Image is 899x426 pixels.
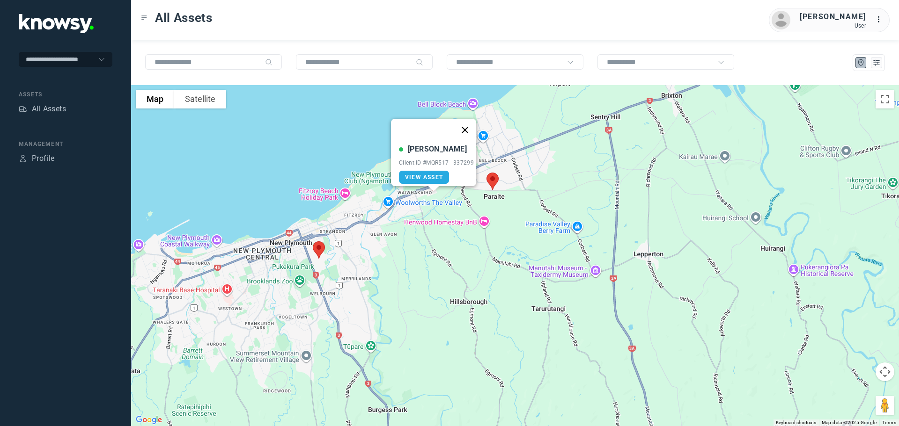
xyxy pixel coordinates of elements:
[876,14,887,27] div: :
[454,119,476,141] button: Close
[857,58,865,67] div: Map
[416,58,423,66] div: Search
[872,58,881,67] div: List
[772,11,790,29] img: avatar.png
[19,14,94,33] img: Application Logo
[141,14,147,21] div: Toggle Menu
[155,9,213,26] span: All Assets
[19,153,55,164] a: ProfileProfile
[19,140,112,148] div: Management
[822,420,877,425] span: Map data ©2025 Google
[19,103,66,115] a: AssetsAll Assets
[399,171,449,184] a: View Asset
[19,105,27,113] div: Assets
[32,103,66,115] div: All Assets
[405,174,443,181] span: View Asset
[32,153,55,164] div: Profile
[19,90,112,99] div: Assets
[882,420,896,425] a: Terms (opens in new tab)
[876,362,894,381] button: Map camera controls
[133,414,164,426] a: Open this area in Google Maps (opens a new window)
[136,90,174,108] button: Show street map
[265,58,273,66] div: Search
[876,14,887,25] div: :
[399,159,474,166] div: Client ID #MQR517 - 337299
[876,16,885,23] tspan: ...
[408,144,467,155] div: [PERSON_NAME]
[133,414,164,426] img: Google
[19,154,27,163] div: Profile
[776,419,816,426] button: Keyboard shortcuts
[876,396,894,415] button: Drag Pegman onto the map to open Street View
[876,90,894,108] button: Toggle fullscreen view
[174,90,226,108] button: Show satellite imagery
[800,11,866,22] div: [PERSON_NAME]
[800,22,866,29] div: User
